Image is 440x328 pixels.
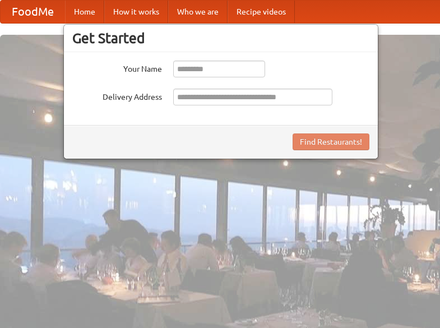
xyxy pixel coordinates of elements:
[293,133,369,150] button: Find Restaurants!
[65,1,104,23] a: Home
[228,1,295,23] a: Recipe videos
[72,89,162,103] label: Delivery Address
[168,1,228,23] a: Who we are
[72,61,162,75] label: Your Name
[72,30,369,47] h3: Get Started
[104,1,168,23] a: How it works
[1,1,65,23] a: FoodMe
